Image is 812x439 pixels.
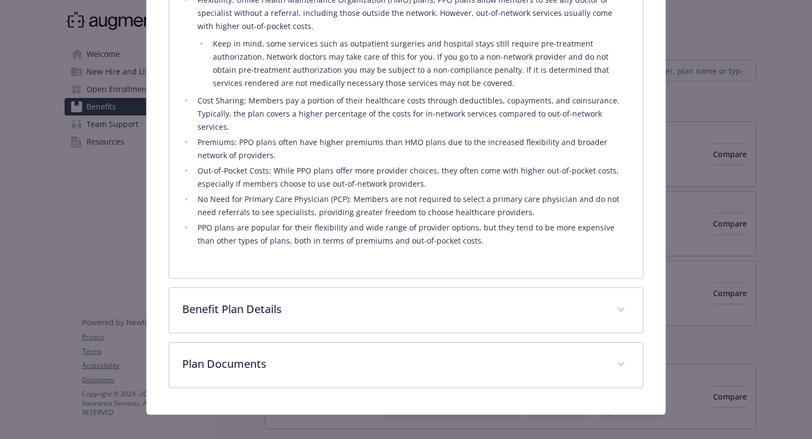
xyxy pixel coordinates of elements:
li: Premiums: PPO plans often have higher premiums than HMO plans due to the increased flexibility an... [194,136,630,162]
div: Plan Documents [169,343,643,388]
p: Plan Documents [182,356,604,372]
li: Cost Sharing: Members pay a portion of their healthcare costs through deductibles, copayments, an... [194,94,630,134]
div: Benefit Plan Details [169,288,643,333]
li: Keep in mind, some services such as outpatient surgeries and hospital stays still require pre-tre... [210,37,630,90]
li: No Need for Primary Care Physician (PCP): Members are not required to select a primary care physi... [194,193,630,219]
li: PPO plans are popular for their flexibility and wide range of provider options, but they tend to ... [194,221,630,247]
li: Out-of-Pocket Costs: While PPO plans offer more provider choices, they often come with higher out... [194,164,630,190]
p: Benefit Plan Details [182,301,604,317]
